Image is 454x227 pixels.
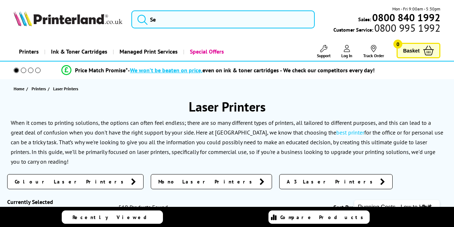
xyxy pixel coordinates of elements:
input: Se [131,10,315,28]
span: 519 Products Found [118,204,168,211]
a: Basket 0 [397,43,440,58]
span: Price Match Promise* [75,67,128,74]
span: Recently Viewed [72,214,154,221]
span: Support [317,53,331,58]
span: Ink & Toner Cartridges [51,42,107,61]
a: Colour Laser Printers [7,174,144,189]
a: Managed Print Services [113,42,183,61]
a: Special Offers [183,42,229,61]
a: A3 Laser Printers [279,174,393,189]
li: modal_Promise [4,64,432,77]
a: Track Order [363,45,384,58]
a: Home [14,85,26,92]
span: We won’t be beaten on price, [130,67,202,74]
a: Mono Laser Printers [151,174,272,189]
span: Compare Products [280,214,367,221]
a: Printers [32,85,48,92]
a: best printer [336,129,364,136]
span: A3 Laser Printers [287,178,376,185]
a: 0800 840 1992 [371,14,440,21]
img: Printerland Logo [14,11,122,26]
span: Mono Laser Printers [158,178,256,185]
a: Ink & Toner Cartridges [44,42,113,61]
span: 0 [393,40,402,49]
a: Printers [14,42,44,61]
p: When it comes to printing solutions, the options can often feel endless; there are so many differ... [11,119,443,165]
div: - even on ink & toner cartridges - We check our competitors every day! [128,67,375,74]
span: Customer Service: [333,24,440,33]
div: Currently Selected [7,198,111,205]
span: Mon - Fri 9:00am - 5:30pm [392,5,440,12]
span: Log In [341,53,352,58]
h1: Laser Printers [7,98,447,115]
a: Support [317,45,331,58]
span: Sales: [358,16,371,23]
a: Recently Viewed [62,210,163,224]
a: Printerland Logo [14,11,122,28]
span: 0800 995 1992 [373,24,440,31]
a: Compare Products [268,210,370,224]
a: Log In [341,45,352,58]
span: Colour Laser Printers [15,178,127,185]
span: Basket [403,46,420,55]
span: Sort By: [333,204,353,211]
b: 0800 840 1992 [372,11,440,24]
span: Printers [32,85,46,92]
span: Laser Printers [53,86,78,91]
